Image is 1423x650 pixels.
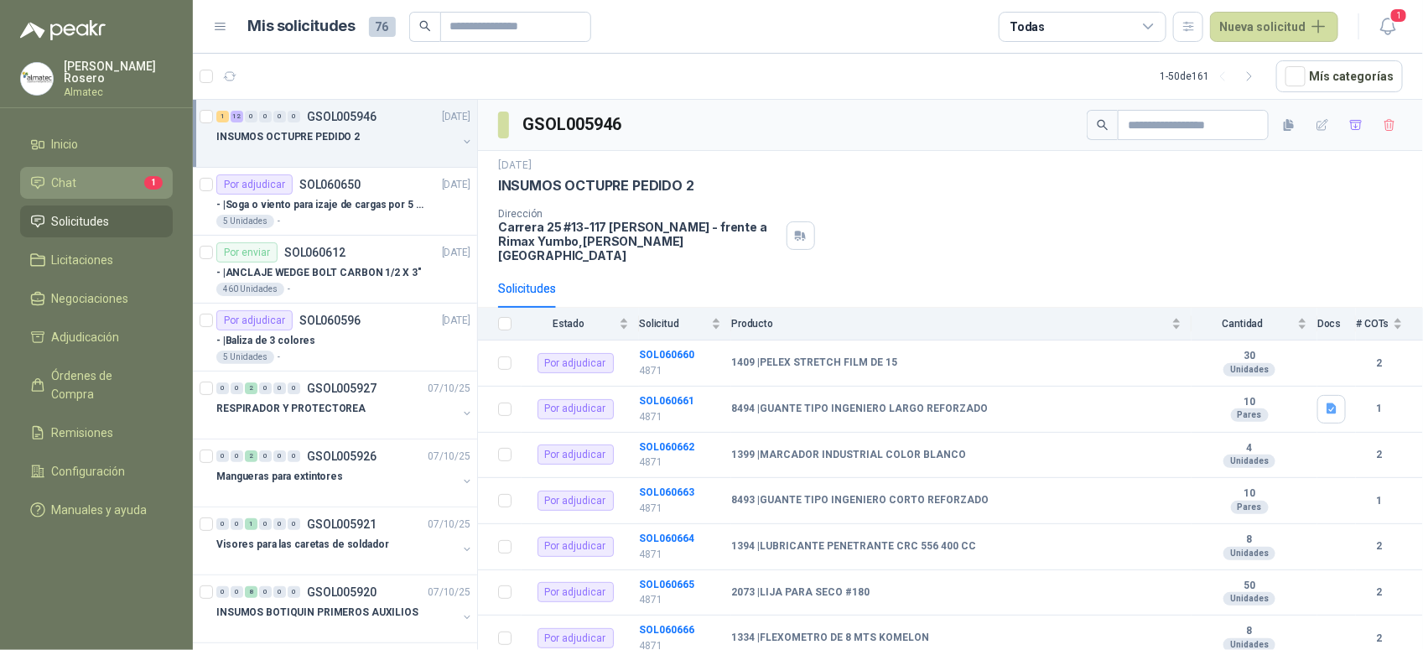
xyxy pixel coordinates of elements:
[538,628,614,648] div: Por adjudicar
[1192,396,1307,409] b: 10
[731,494,989,507] b: 8493 | GUANTE TIPO INGENIERO CORTO REFORZADO
[20,360,173,410] a: Órdenes de Compra
[20,417,173,449] a: Remisiones
[216,351,274,364] div: 5 Unidades
[428,585,470,601] p: 07/10/25
[639,455,721,471] p: 4871
[639,308,731,341] th: Solicitud
[216,605,418,621] p: INSUMOS BOTIQUIN PRIMEROS AUXILIOS
[1356,493,1403,509] b: 1
[288,518,300,530] div: 0
[639,592,721,608] p: 4871
[52,501,148,519] span: Manuales y ayuda
[273,586,286,598] div: 0
[52,212,110,231] span: Solicitudes
[1192,308,1317,341] th: Cantidad
[639,501,721,517] p: 4871
[639,624,694,636] a: SOL060666
[52,174,77,192] span: Chat
[1210,12,1338,42] button: Nueva solicitud
[20,494,173,526] a: Manuales y ayuda
[1223,455,1275,468] div: Unidades
[442,109,470,125] p: [DATE]
[64,60,173,84] p: [PERSON_NAME] Rosero
[216,469,343,485] p: Mangueras para extintores
[538,582,614,602] div: Por adjudicar
[273,450,286,462] div: 0
[369,17,396,37] span: 76
[216,537,389,553] p: Visores para las caretas de soldador
[522,308,639,341] th: Estado
[216,265,422,281] p: - | ANCLAJE WEDGE BOLT CARBON 1/2 X 3"
[731,449,966,462] b: 1399 | MARCADOR INDUSTRIAL COLOR BLANCO
[52,462,126,481] span: Configuración
[231,586,243,598] div: 0
[52,135,79,153] span: Inicio
[307,450,377,462] p: GSOL005926
[1356,401,1403,417] b: 1
[20,283,173,315] a: Negociaciones
[307,518,377,530] p: GSOL005921
[216,174,293,195] div: Por adjudicar
[1223,363,1275,377] div: Unidades
[639,349,694,361] a: SOL060660
[442,245,470,261] p: [DATE]
[216,382,229,394] div: 0
[20,20,106,40] img: Logo peakr
[273,382,286,394] div: 0
[193,236,477,304] a: Por enviarSOL060612[DATE] - |ANCLAJE WEDGE BOLT CARBON 1/2 X 3"460 Unidades-
[284,247,345,258] p: SOL060612
[307,111,377,122] p: GSOL005946
[498,220,780,263] p: Carrera 25 #13-117 [PERSON_NAME] - frente a Rimax Yumbo , [PERSON_NAME][GEOGRAPHIC_DATA]
[216,586,229,598] div: 0
[245,450,257,462] div: 2
[248,14,356,39] h1: Mis solicitudes
[639,547,721,563] p: 4871
[216,242,278,263] div: Por enviar
[1097,119,1109,131] span: search
[639,409,721,425] p: 4871
[216,450,229,462] div: 0
[1223,547,1275,560] div: Unidades
[538,537,614,557] div: Por adjudicar
[731,540,976,554] b: 1394 | LUBRICANTE PENETRANTE CRC 556 400 CC
[278,215,280,228] p: -
[1356,447,1403,463] b: 2
[278,351,280,364] p: -
[20,128,173,160] a: Inicio
[639,579,694,590] b: SOL060665
[216,514,474,568] a: 0 0 1 0 0 0 GSOL00592107/10/25 Visores para las caretas de soldador
[639,363,721,379] p: 4871
[273,518,286,530] div: 0
[1192,487,1307,501] b: 10
[216,215,274,228] div: 5 Unidades
[1356,356,1403,372] b: 2
[639,441,694,453] a: SOL060662
[216,310,293,330] div: Por adjudicar
[273,111,286,122] div: 0
[1192,533,1307,547] b: 8
[538,399,614,419] div: Por adjudicar
[231,111,243,122] div: 12
[245,382,257,394] div: 2
[1317,308,1356,341] th: Docs
[538,445,614,465] div: Por adjudicar
[216,129,360,145] p: INSUMOS OCTUPRE PEDIDO 2
[1356,538,1403,554] b: 2
[1160,63,1263,90] div: 1 - 50 de 161
[288,111,300,122] div: 0
[538,491,614,511] div: Por adjudicar
[259,111,272,122] div: 0
[231,382,243,394] div: 0
[245,586,257,598] div: 8
[231,518,243,530] div: 0
[522,112,624,138] h3: GSOL005946
[64,87,173,97] p: Almatec
[216,107,474,160] a: 1 12 0 0 0 0 GSOL005946[DATE] INSUMOS OCTUPRE PEDIDO 2
[1231,501,1269,514] div: Pares
[639,395,694,407] a: SOL060661
[1356,631,1403,647] b: 2
[419,20,431,32] span: search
